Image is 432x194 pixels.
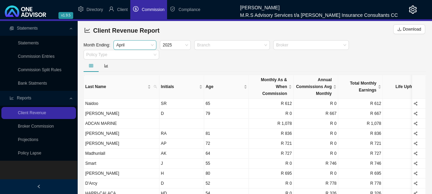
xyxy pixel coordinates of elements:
[159,99,204,109] td: SR
[84,159,159,169] td: Smart
[249,129,293,139] td: R 836
[249,169,293,179] td: R 695
[10,26,14,30] span: reconciliation
[413,171,418,175] span: share-alt
[338,75,383,99] th: Total Monthly Earnings
[240,2,398,9] div: [PERSON_NAME]
[142,7,164,12] span: Commission
[159,75,204,99] th: Initials
[206,131,210,136] span: 81
[18,81,47,86] a: Bank Statments
[89,64,93,68] span: table
[133,6,139,12] span: dollar
[206,101,210,106] span: 65
[249,99,293,109] td: R 612
[18,110,46,115] a: Client Revenue
[206,161,210,166] span: 55
[204,75,249,99] th: Age
[84,169,159,179] td: [PERSON_NAME]
[383,119,428,129] td: R 0
[84,109,159,119] td: [PERSON_NAME]
[249,119,293,129] td: R 1,078
[206,83,242,90] span: Age
[293,139,338,149] td: R 0
[338,139,383,149] td: R 721
[293,119,338,129] td: R 0
[152,82,158,91] span: search
[18,137,38,142] a: Projections
[383,129,428,139] td: R 0
[18,151,41,155] a: Policy Lapse
[293,129,338,139] td: R 0
[178,7,200,12] span: Compliance
[413,161,418,165] span: share-alt
[340,80,376,94] span: Total Monthly Earnings
[413,131,418,136] span: share-alt
[338,119,383,129] td: R 1,078
[338,99,383,109] td: R 612
[84,75,159,99] th: Last Name
[249,75,293,99] th: Monthly As & When Commission
[338,149,383,159] td: R 727
[413,181,418,185] span: share-alt
[17,96,31,100] span: Reports
[413,141,418,145] span: share-alt
[117,7,128,12] span: Client
[161,83,198,90] span: Initials
[293,109,338,119] td: R 667
[163,41,188,50] span: 2025
[84,27,90,33] span: line-chart
[338,159,383,169] td: R 746
[159,169,204,179] td: H
[409,6,417,14] span: setting
[293,169,338,179] td: R 0
[159,179,204,188] td: D
[293,149,338,159] td: R 0
[384,83,421,90] span: Life Upfronts
[249,109,293,119] td: R 0
[154,85,157,88] span: search
[5,6,46,17] img: 2df55531c6924b55f21c4cf5d4484680-logo-light.svg
[250,76,287,97] span: Monthly As & When Commission
[109,6,114,12] span: user
[338,129,383,139] td: R 836
[84,119,159,129] td: ADCAN MARINE
[159,139,204,149] td: AP
[383,149,428,159] td: R 0
[84,129,159,139] td: [PERSON_NAME]
[383,99,428,109] td: R 0
[159,129,204,139] td: RA
[78,6,84,12] span: setting
[84,99,159,109] td: Naidoo
[383,169,428,179] td: R 0
[338,109,383,119] td: R 667
[93,27,159,34] span: Client Revenue Report
[206,181,210,186] span: 52
[240,9,398,17] div: M.R.S Advisory Services t/a [PERSON_NAME] Insurance Consultants CC
[159,149,204,159] td: AK
[338,179,383,188] td: R 778
[383,109,428,119] td: R 0
[206,141,210,146] span: 72
[18,124,54,129] a: Broker Commission
[249,159,293,169] td: R 0
[293,179,338,188] td: R 778
[413,101,418,106] span: share-alt
[293,159,338,169] td: R 746
[18,41,39,45] a: Statements
[249,139,293,149] td: R 721
[383,75,428,99] th: Life Upfronts
[18,54,55,59] a: Commission Entries
[293,99,338,109] td: R 0
[206,151,210,156] span: 64
[159,109,204,119] td: D
[249,149,293,159] td: R 727
[84,149,159,159] td: Madhunlall
[58,12,73,19] span: v1.9.5
[10,96,14,100] span: line-chart
[295,76,332,97] span: Annual Commissions Avg Monthly
[413,151,418,155] span: share-alt
[393,24,425,34] button: Download
[104,64,108,68] span: bar-chart
[403,26,421,33] span: Download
